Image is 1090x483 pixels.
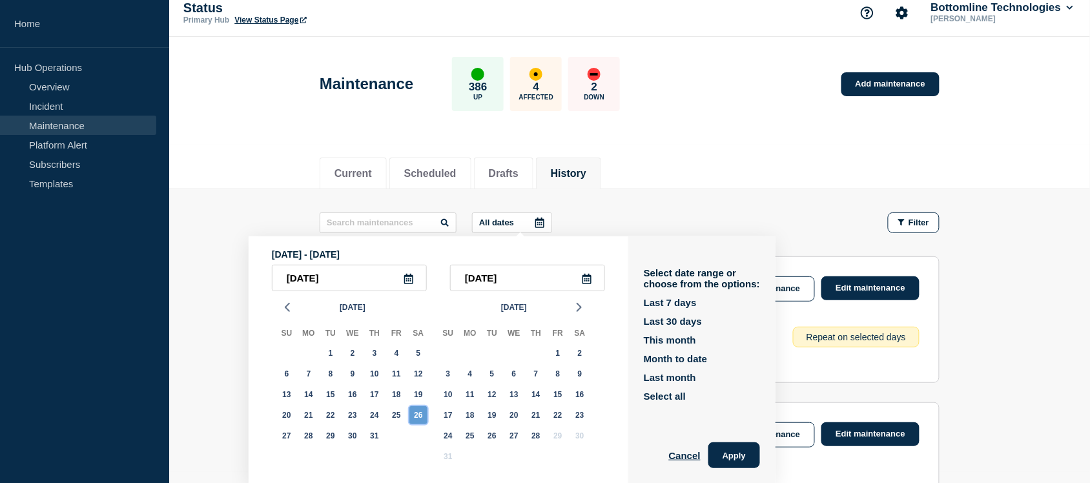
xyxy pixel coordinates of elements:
div: Su [437,326,459,343]
div: Tuesday, Aug 19, 2025 [483,406,501,424]
div: Tuesday, Jul 1, 2025 [322,344,340,362]
div: Friday, Aug 22, 2025 [549,406,567,424]
div: Tu [320,326,342,343]
div: Sunday, Jul 6, 2025 [278,365,296,383]
p: Status [183,1,442,15]
button: Filter [888,212,940,233]
div: Tuesday, Jul 8, 2025 [322,365,340,383]
div: Wednesday, Jul 2, 2025 [344,344,362,362]
button: Scheduled [404,168,457,180]
input: YYYY-MM-DD [272,265,427,291]
div: Sa [407,326,429,343]
button: History [551,168,586,180]
div: Friday, Aug 1, 2025 [549,344,567,362]
button: Last 7 days [644,297,697,308]
div: Saturday, Aug 2, 2025 [571,344,589,362]
div: Thursday, Jul 17, 2025 [365,385,384,404]
div: Friday, Jul 4, 2025 [387,344,406,362]
span: Filter [909,218,929,227]
div: Tuesday, Aug 5, 2025 [483,365,501,383]
p: Primary Hub [183,15,229,25]
div: Friday, Jul 11, 2025 [387,365,406,383]
div: Wednesday, Aug 20, 2025 [505,406,523,424]
button: Select all [644,391,686,402]
div: Sunday, Aug 31, 2025 [439,447,457,466]
span: [DATE] [340,298,365,317]
div: Thursday, Aug 7, 2025 [527,365,545,383]
a: Edit maintenance [821,276,920,300]
div: affected [530,68,542,81]
div: Tuesday, Jul 22, 2025 [322,406,340,424]
div: Thursday, Jul 3, 2025 [365,344,384,362]
p: 2 [591,81,597,94]
p: Down [584,94,605,101]
div: Thursday, Aug 21, 2025 [527,406,545,424]
div: up [471,68,484,81]
div: Wednesday, Jul 30, 2025 [344,427,362,445]
button: Last month [644,372,696,383]
a: View Status Page [234,15,306,25]
button: Drafts [489,168,519,180]
div: Monday, Aug 18, 2025 [461,406,479,424]
button: All dates [472,212,552,233]
div: Wednesday, Jul 23, 2025 [344,406,362,424]
button: Current [334,168,372,180]
div: Saturday, Aug 23, 2025 [571,406,589,424]
div: Saturday, Jul 26, 2025 [409,406,427,424]
div: Wednesday, Aug 27, 2025 [505,427,523,445]
div: Saturday, Aug 9, 2025 [571,365,589,383]
span: [DATE] [501,298,527,317]
div: Sunday, Aug 10, 2025 [439,385,457,404]
div: down [588,68,601,81]
button: Bottomline Technologies [929,1,1076,14]
div: Sa [569,326,591,343]
div: Monday, Jul 7, 2025 [300,365,318,383]
div: Friday, Aug 15, 2025 [549,385,567,404]
input: Search maintenances [320,212,457,233]
div: We [342,326,364,343]
p: Select date range or choose from the options: [644,267,760,289]
p: [DATE] - [DATE] [272,249,605,260]
div: Sunday, Aug 24, 2025 [439,427,457,445]
div: Friday, Jul 25, 2025 [387,406,406,424]
div: Thursday, Aug 28, 2025 [527,427,545,445]
div: Friday, Aug 8, 2025 [549,365,567,383]
div: Monday, Aug 11, 2025 [461,385,479,404]
div: Saturday, Jul 19, 2025 [409,385,427,404]
div: Wednesday, Aug 13, 2025 [505,385,523,404]
div: Monday, Aug 25, 2025 [461,427,479,445]
div: Thursday, Jul 31, 2025 [365,427,384,445]
button: Month to date [644,353,707,364]
div: Saturday, Aug 30, 2025 [571,427,589,445]
div: Monday, Aug 4, 2025 [461,365,479,383]
div: Monday, Jul 14, 2025 [300,385,318,404]
div: Saturday, Aug 16, 2025 [571,385,589,404]
div: Su [276,326,298,343]
input: YYYY-MM-DD [450,265,605,291]
div: Monday, Jul 21, 2025 [300,406,318,424]
a: Edit maintenance [821,422,920,446]
div: Repeat on selected days [793,327,920,347]
div: Saturday, Jul 12, 2025 [409,365,427,383]
h1: Maintenance [320,75,413,93]
div: Tuesday, Jul 15, 2025 [322,385,340,404]
div: Wednesday, Jul 16, 2025 [344,385,362,404]
div: Tu [481,326,503,343]
div: Sunday, Jul 13, 2025 [278,385,296,404]
div: Friday, Jul 18, 2025 [387,385,406,404]
button: This month [644,334,696,345]
a: Add maintenance [841,72,940,96]
div: We [503,326,525,343]
p: All dates [479,218,514,227]
div: Sunday, Jul 27, 2025 [278,427,296,445]
div: Th [364,326,386,343]
div: Sunday, Jul 20, 2025 [278,406,296,424]
div: Fr [547,326,569,343]
div: Wednesday, Jul 9, 2025 [344,365,362,383]
div: Sunday, Aug 3, 2025 [439,365,457,383]
div: Tuesday, Jul 29, 2025 [322,427,340,445]
div: Saturday, Jul 5, 2025 [409,344,427,362]
div: Monday, Jul 28, 2025 [300,427,318,445]
button: Apply [708,442,760,468]
p: [PERSON_NAME] [929,14,1063,23]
